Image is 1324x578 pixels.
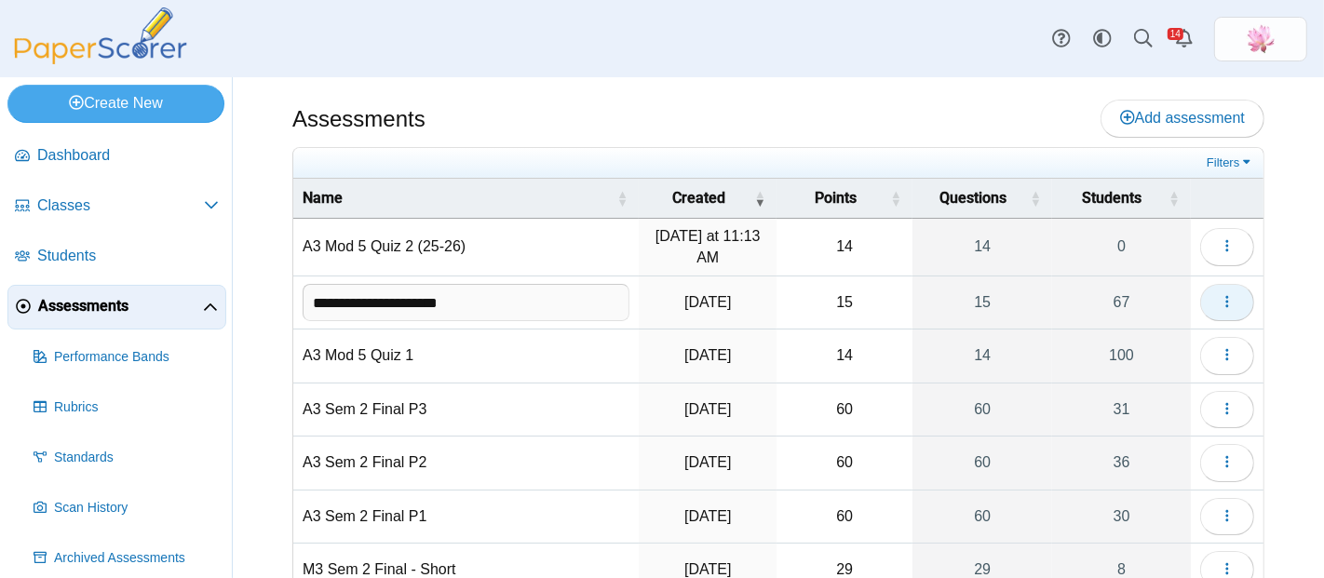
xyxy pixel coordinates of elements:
[777,491,912,544] td: 60
[1052,437,1191,489] a: 36
[777,329,912,383] td: 14
[684,294,731,310] time: Sep 4, 2025 at 2:57 PM
[1052,276,1191,329] a: 67
[303,189,343,207] span: Name
[1202,154,1259,172] a: Filters
[37,195,204,216] span: Classes
[1083,189,1142,207] span: Students
[1052,219,1191,276] a: 0
[1169,179,1180,218] span: Students : Activate to sort
[815,189,857,207] span: Points
[1214,17,1307,61] a: ps.MuGhfZT6iQwmPTCC
[7,51,194,67] a: PaperScorer
[1052,329,1191,382] a: 100
[26,385,226,430] a: Rubrics
[37,145,219,166] span: Dashboard
[1030,179,1041,218] span: Questions : Activate to sort
[54,499,219,518] span: Scan History
[754,179,765,218] span: Created : Activate to remove sorting
[293,219,639,276] td: A3 Mod 5 Quiz 2 (25-26)
[7,235,226,279] a: Students
[1101,100,1264,137] a: Add assessment
[684,454,731,470] time: May 22, 2025 at 9:26 AM
[912,276,1052,329] a: 15
[7,285,226,329] a: Assessments
[54,348,219,367] span: Performance Bands
[684,561,731,577] time: May 22, 2025 at 8:11 AM
[37,246,219,266] span: Students
[672,189,725,207] span: Created
[54,549,219,568] span: Archived Assessments
[1052,383,1191,436] a: 31
[912,329,1052,382] a: 14
[7,85,224,122] a: Create New
[292,103,426,135] h1: Assessments
[684,401,731,417] time: May 22, 2025 at 9:27 AM
[1120,110,1245,126] span: Add assessment
[293,437,639,490] td: A3 Sem 2 Final P2
[684,347,731,363] time: Sep 4, 2025 at 10:44 AM
[939,189,1007,207] span: Questions
[293,491,639,544] td: A3 Sem 2 Final P1
[616,179,628,218] span: Name : Activate to sort
[777,383,912,437] td: 60
[890,179,901,218] span: Points : Activate to sort
[7,134,226,179] a: Dashboard
[1052,491,1191,543] a: 30
[293,383,639,437] td: A3 Sem 2 Final P3
[1246,24,1276,54] span: Xinmei Li
[777,276,912,329] td: 15
[777,219,912,276] td: 14
[26,436,226,480] a: Standards
[54,398,219,417] span: Rubrics
[7,184,226,229] a: Classes
[26,486,226,531] a: Scan History
[912,219,1052,276] a: 14
[912,383,1052,436] a: 60
[912,437,1052,489] a: 60
[655,228,761,264] time: Sep 16, 2025 at 11:13 AM
[1246,24,1276,54] img: ps.MuGhfZT6iQwmPTCC
[38,296,203,316] span: Assessments
[7,7,194,64] img: PaperScorer
[684,508,731,524] time: May 22, 2025 at 9:25 AM
[1164,19,1205,60] a: Alerts
[293,329,639,383] td: A3 Mod 5 Quiz 1
[912,491,1052,543] a: 60
[26,335,226,380] a: Performance Bands
[54,449,219,467] span: Standards
[777,437,912,490] td: 60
